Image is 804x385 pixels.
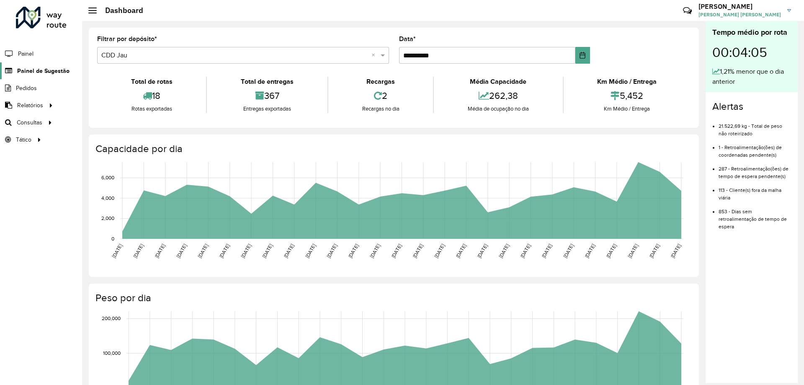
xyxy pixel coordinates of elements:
text: 100,000 [103,350,121,356]
text: [DATE] [132,243,144,259]
div: Rotas exportadas [99,105,204,113]
li: 853 - Dias sem retroalimentação de tempo de espera [719,202,791,230]
li: 21.522,69 kg - Total de peso não roteirizado [719,116,791,137]
text: [DATE] [369,243,381,259]
text: [DATE] [240,243,252,259]
div: Recargas [330,77,431,87]
li: 1 - Retroalimentação(ões) de coordenadas pendente(s) [719,137,791,159]
li: 113 - Cliente(s) fora da malha viária [719,180,791,202]
div: 5,452 [566,87,688,105]
text: [DATE] [347,243,359,259]
text: [DATE] [648,243,660,259]
text: [DATE] [326,243,338,259]
h4: Peso por dia [95,292,691,304]
span: Consultas [17,118,42,127]
span: Painel de Sugestão [17,67,70,75]
h4: Capacidade por dia [95,143,691,155]
a: Contato Rápido [678,2,696,20]
text: [DATE] [111,243,123,259]
text: [DATE] [455,243,467,259]
text: [DATE] [670,243,682,259]
div: Total de rotas [99,77,204,87]
text: [DATE] [519,243,531,259]
text: [DATE] [605,243,617,259]
h3: [PERSON_NAME] [698,3,781,10]
div: 00:04:05 [712,38,791,67]
div: 367 [209,87,325,105]
text: [DATE] [412,243,424,259]
div: Km Médio / Entrega [566,105,688,113]
text: [DATE] [498,243,510,259]
text: [DATE] [261,243,273,259]
div: Entregas exportadas [209,105,325,113]
button: Choose Date [575,47,590,64]
text: 0 [111,236,114,241]
text: 2,000 [101,216,114,221]
text: [DATE] [476,243,488,259]
text: [DATE] [390,243,402,259]
span: [PERSON_NAME] [PERSON_NAME] [698,11,781,18]
div: Total de entregas [209,77,325,87]
li: 287 - Retroalimentação(ões) de tempo de espera pendente(s) [719,159,791,180]
span: Relatórios [17,101,43,110]
span: Painel [18,49,33,58]
div: Km Médio / Entrega [566,77,688,87]
text: [DATE] [197,243,209,259]
text: 200,000 [102,316,121,321]
div: Tempo médio por rota [712,27,791,38]
div: 2 [330,87,431,105]
text: [DATE] [541,243,553,259]
div: 1,21% menor que o dia anterior [712,67,791,87]
div: 262,38 [436,87,560,105]
text: 6,000 [101,175,114,181]
div: Média Capacidade [436,77,560,87]
text: [DATE] [154,243,166,259]
text: [DATE] [584,243,596,259]
text: [DATE] [218,243,230,259]
text: [DATE] [562,243,575,259]
text: 4,000 [101,195,114,201]
div: Média de ocupação no dia [436,105,560,113]
text: [DATE] [433,243,446,259]
div: 18 [99,87,204,105]
span: Clear all [371,50,379,60]
text: [DATE] [283,243,295,259]
h2: Dashboard [97,6,143,15]
text: [DATE] [175,243,188,259]
label: Filtrar por depósito [97,34,157,44]
text: [DATE] [304,243,317,259]
label: Data [399,34,416,44]
span: Pedidos [16,84,37,93]
text: [DATE] [627,243,639,259]
span: Tático [16,135,31,144]
h4: Alertas [712,101,791,113]
div: Recargas no dia [330,105,431,113]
